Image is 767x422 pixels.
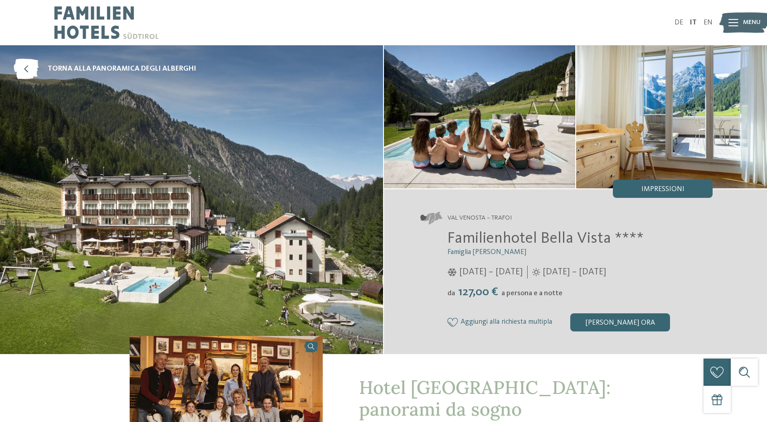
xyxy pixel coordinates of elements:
div: [PERSON_NAME] ora [570,313,670,331]
span: Menu [743,18,761,27]
span: Familienhotel Bella Vista **** [447,230,644,246]
span: [DATE] – [DATE] [543,266,606,278]
span: Famiglia [PERSON_NAME] [447,249,526,256]
span: 127,00 € [456,286,500,298]
i: Orari d'apertura estate [532,268,540,276]
span: Impressioni [641,186,684,193]
span: Val Venosta – Trafoi [447,214,512,223]
a: EN [704,19,713,26]
a: DE [675,19,683,26]
i: Orari d'apertura inverno [447,268,457,276]
span: Aggiungi alla richiesta multipla [461,318,552,326]
span: torna alla panoramica degli alberghi [48,64,196,74]
span: a persona e a notte [501,290,563,297]
a: IT [690,19,697,26]
span: da [447,290,455,297]
span: [DATE] – [DATE] [459,266,523,278]
span: Hotel [GEOGRAPHIC_DATA]: panorami da sogno [359,376,611,421]
img: Il family hotel in Val Venosta nel cuore del Parco Nazionale [384,45,575,188]
a: torna alla panoramica degli alberghi [14,59,196,79]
